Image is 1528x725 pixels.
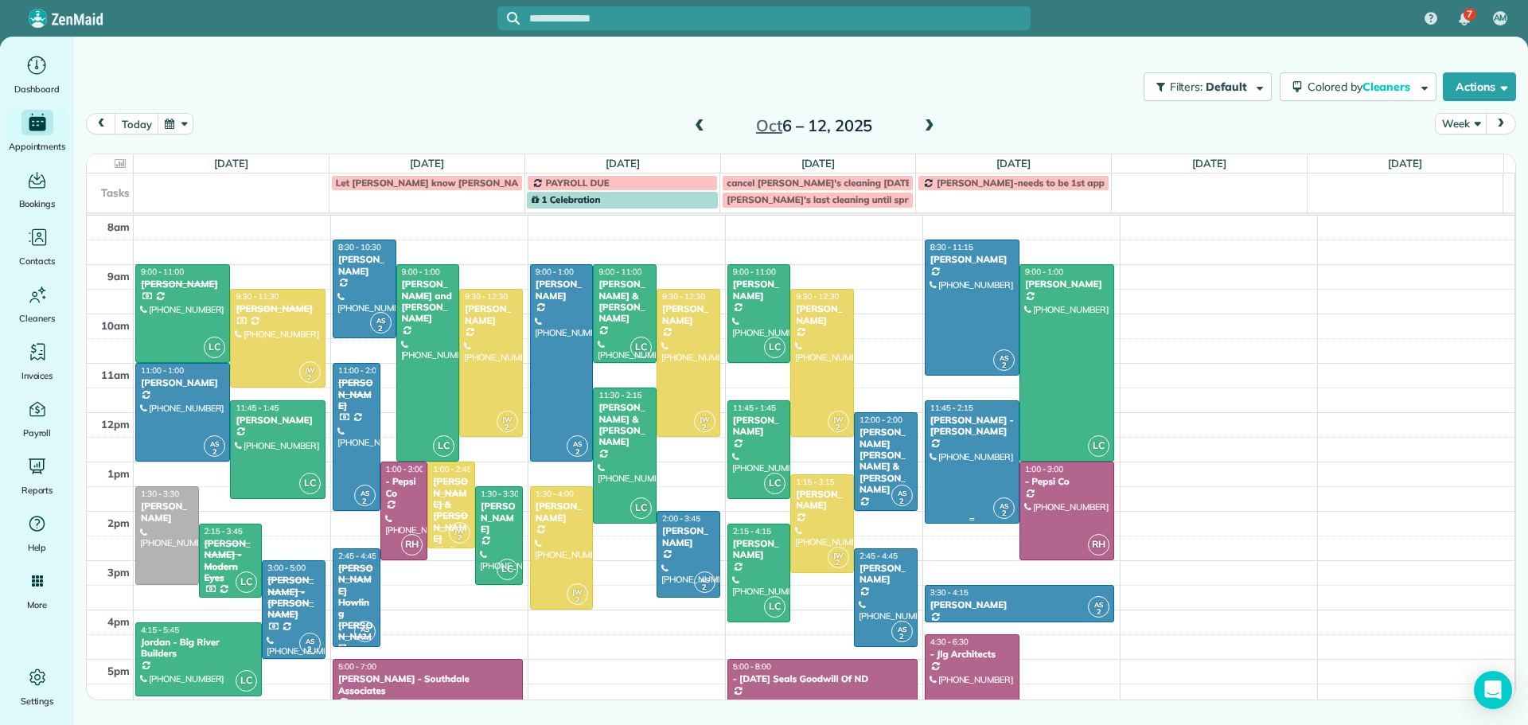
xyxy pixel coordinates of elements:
small: 2 [695,420,715,435]
span: AS [898,625,906,633]
svg: Focus search [507,12,520,25]
span: LC [236,670,257,692]
span: 5:00 - 7:00 [338,661,376,672]
span: AS [700,575,709,584]
span: 1:30 - 4:00 [536,489,574,499]
span: [PERSON_NAME]'s last cleaning until spring. [727,193,924,205]
span: [PERSON_NAME]-needs to be 1st appt of day. [937,177,1140,189]
span: 4:30 - 6:30 [930,637,969,647]
div: [PERSON_NAME] [235,303,320,314]
span: 9am [107,270,130,283]
div: [PERSON_NAME] [140,501,194,524]
span: LC [764,473,785,494]
span: 4:15 - 5:45 [141,625,179,635]
span: 10am [101,319,130,332]
span: JW [700,415,710,423]
span: 9:30 - 11:30 [236,291,279,302]
span: LC [1088,435,1109,457]
span: Payroll [23,425,52,441]
div: [PERSON_NAME] [235,415,320,426]
span: 1 Celebration [532,193,601,205]
span: Bookings [19,196,56,212]
div: [PERSON_NAME] - [PERSON_NAME] [930,415,1015,438]
span: cancel [PERSON_NAME]'s cleaning [DATE] [727,177,914,189]
span: AS [306,637,314,645]
span: LC [630,337,652,358]
small: 2 [695,580,715,595]
span: 11:30 - 2:15 [598,390,641,400]
a: [DATE] [606,157,640,170]
a: [DATE] [996,157,1031,170]
small: 2 [567,445,587,460]
div: - Jlg Architects [930,649,1015,660]
div: [PERSON_NAME] [140,279,225,290]
span: 3:30 - 4:15 [930,587,969,598]
div: [PERSON_NAME] [795,303,849,326]
div: [PERSON_NAME] & [PERSON_NAME] [598,402,652,448]
span: JW [833,551,844,559]
a: Filters: Default [1136,72,1272,101]
button: next [1486,113,1516,134]
span: 9:00 - 1:00 [536,267,574,277]
span: 2:15 - 3:45 [205,526,243,536]
div: [PERSON_NAME] [930,599,1110,610]
a: Reports [6,454,68,498]
small: 2 [567,593,587,608]
div: [PERSON_NAME] [732,415,786,438]
h2: 6 – 12, 2025 [715,117,914,134]
a: Cleaners [6,282,68,326]
span: 9:30 - 12:30 [662,291,705,302]
div: [PERSON_NAME] [732,279,786,302]
span: JW [833,415,844,423]
div: [PERSON_NAME] [337,254,392,277]
div: - Pepsi Co [385,476,423,499]
a: Payroll [6,396,68,441]
span: 1:00 - 3:00 [386,464,424,474]
span: AS [376,316,385,325]
span: 9:00 - 1:00 [1025,267,1063,277]
span: 1:00 - 2:45 [433,464,471,474]
span: AS [361,625,369,633]
span: 2:15 - 4:15 [733,526,771,536]
span: AS [1000,501,1008,510]
span: 11:45 - 2:15 [930,403,973,413]
div: [PERSON_NAME] & [PERSON_NAME] [598,279,652,325]
span: Cleaners [19,310,55,326]
div: Jordan - Big River Builders [140,637,257,660]
span: 11am [101,368,130,381]
span: JW [502,415,513,423]
div: [PERSON_NAME] [930,254,1015,265]
button: Filters: Default [1144,72,1272,101]
span: 3:00 - 5:00 [267,563,306,573]
button: today [115,113,158,134]
span: Filters: [1170,80,1203,94]
span: LC [764,596,785,618]
a: Invoices [6,339,68,384]
span: RH [401,534,423,555]
span: Oct [756,115,782,135]
small: 2 [1089,605,1109,620]
span: 1:00 - 3:00 [1025,464,1063,474]
div: [PERSON_NAME] [859,563,913,586]
span: AM [1494,12,1507,25]
div: [PERSON_NAME] [464,303,518,326]
span: AS [361,489,369,497]
a: Bookings [6,167,68,212]
span: 2:45 - 4:45 [859,551,898,561]
small: 2 [300,371,320,386]
span: PAYROLL DUE [546,177,610,189]
span: 12:00 - 2:00 [859,415,902,425]
span: RH [1088,534,1109,555]
span: 11:00 - 2:00 [338,365,381,376]
div: - [DATE] Seals Goodwill Of ND [732,673,913,684]
span: 11:00 - 1:00 [141,365,184,376]
span: 9:30 - 12:30 [796,291,839,302]
div: [PERSON_NAME] [480,501,518,535]
span: 9:00 - 11:00 [733,267,776,277]
a: Help [6,511,68,555]
button: prev [86,113,116,134]
span: More [27,597,47,613]
span: Contacts [19,253,55,269]
span: LC [630,497,652,519]
span: LC [236,571,257,593]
